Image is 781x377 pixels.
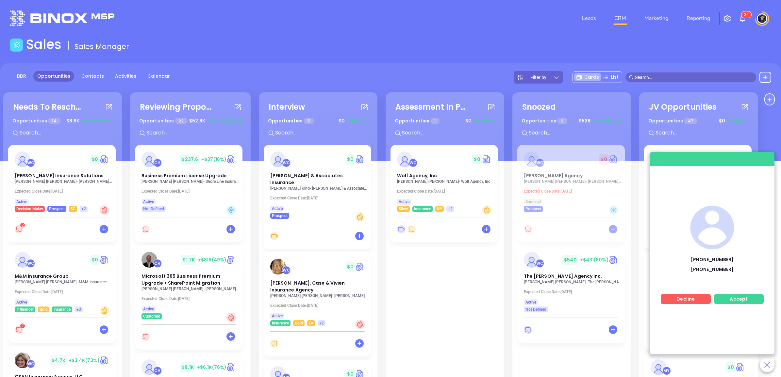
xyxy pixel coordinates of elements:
[345,154,355,165] span: $ 0
[65,116,81,126] span: $ 8.9K
[16,205,43,212] span: Decision Maker
[309,320,313,327] span: LA
[264,145,371,219] a: profileWalter Contreras$0Circle dollar[PERSON_NAME] & Associates Insurance[PERSON_NAME] King- [PE...
[8,245,116,312] a: profileWalter Contreras$0Circle dollarM&M Insurance Group[PERSON_NAME] [PERSON_NAME]- M&M Insuran...
[355,154,365,164] a: Quote
[15,273,69,279] span: M&M Insurance Group
[399,205,408,212] span: Silver
[728,118,749,124] span: +$0 (0%)
[153,259,162,268] div: Carla Humber
[100,205,109,215] div: Hot
[8,245,117,346] div: profileWalter Contreras$0Circle dollarM&M Insurance Group[PERSON_NAME] [PERSON_NAME]- M&M Insuran...
[635,74,753,81] input: Search…
[736,362,745,372] a: Quote
[135,245,242,319] a: profileCarla Humber$1.7K+$816(49%)Circle dollarMicrosoft 365 Business Premium Upgrade + SharePoin...
[401,129,499,137] input: Search...
[10,10,114,26] img: logo
[717,116,727,126] span: $ 0
[355,320,365,329] div: Hot
[140,101,212,113] div: Reviewing Proposal
[8,145,117,245] div: profileWalter Contreras$0Circle dollar[PERSON_NAME] Insurance Solutions[PERSON_NAME] [PERSON_NAME...
[536,159,544,167] div: Walter Contreras
[437,205,442,212] span: NY
[319,320,324,327] span: +2
[143,198,154,205] span: Active
[651,359,666,375] img: NYAMB
[524,179,622,184] p: Wayne Vitale - Vitale Agency
[143,205,164,212] span: Not Defined
[611,74,619,81] span: List
[482,154,491,164] a: Quote
[226,154,236,164] img: Quote
[577,116,592,126] span: $ 539
[391,145,499,245] div: profileWalter Contreras$0Circle dollarWolf Agency, Inc[PERSON_NAME] [PERSON_NAME]- Wolf Agency, I...
[397,179,495,184] p: Connie Caputo - Wolf Agency, Inc
[669,266,756,269] p: [PHONE_NUMBER]
[26,159,35,167] div: Walter Contreras
[26,259,35,268] div: Walter Contreras
[69,357,100,364] span: +$3.4K (73%)
[141,359,157,375] img: #CH009624 New VPN Solution
[345,262,355,272] span: $ 0
[188,116,207,126] span: $ 52.8K
[15,172,104,179] span: Davenport Insurance Solutions
[304,118,314,124] span: 5
[348,118,368,124] span: +$0 (0%)
[744,12,746,17] span: 3
[739,15,746,23] img: iconNotification
[16,198,27,205] span: Active
[226,313,236,322] div: Hot
[282,159,291,167] div: Walter Contreras
[524,280,622,284] p: Jessica A. Hess - The Willis E. Kilborne Agency Inc.
[90,255,100,265] span: $ 0
[13,101,85,113] div: Needs To Reschedule
[580,257,609,263] span: +$431 (80%)
[525,299,536,306] span: Active
[562,255,578,265] span: $ 540
[100,154,109,164] img: Quote
[15,353,30,368] img: CSAN Insurance Agency, LLC
[517,245,625,312] a: profileWalter Contreras$540+$431(80%)Circle dollarThe [PERSON_NAME] Agency Inc.[PERSON_NAME] [PER...
[40,306,48,313] span: Gold
[20,323,25,328] sup: 2
[8,145,116,212] a: profileWalter Contreras$0Circle dollar[PERSON_NAME] Insurance Solutions[PERSON_NAME] [PERSON_NAME...
[530,75,546,80] span: Filter by
[741,11,751,18] sup: 36
[100,255,109,265] img: Quote
[175,118,187,124] span: 22
[409,159,417,167] div: Walter Contreras
[295,320,303,327] span: Gold
[644,97,753,145] div: JV OpportunitiesOpportunities 47$0+$0(0%)
[282,266,291,275] div: Walter Contreras
[71,205,75,212] span: SC
[649,101,717,113] div: JV Opportunities
[676,296,695,302] span: Decline
[19,129,117,137] input: Search...
[143,313,160,320] span: Customer
[690,206,734,250] img: svg%3e
[22,223,24,228] span: 2
[141,189,240,194] p: Expected Close Date: [DATE]
[201,156,226,163] span: +$37 (16%)
[448,205,453,212] span: +2
[226,255,236,265] img: Quote
[76,306,81,313] span: +3
[629,75,634,80] span: search
[81,205,86,212] span: +2
[757,13,767,24] img: user
[524,252,540,268] img: The Willis E. Kilborne Agency Inc.
[270,259,286,275] img: Lowry-Dunham, Case & Vivien Insurance Agency
[355,262,365,272] img: Quote
[90,154,100,165] span: $ 0
[146,129,244,137] input: Search...
[77,71,108,82] a: Contacts
[135,245,246,353] div: profileCarla Humber$1.7K+$816(49%)Circle dollarMicrosoft 365 Business Premium Upgrade + SharePoin...
[524,290,622,294] p: Expected Close Date: [DATE]
[15,189,113,194] p: Expected Close Date: [DATE]
[141,252,157,268] img: Microsoft 365 Business Premium Upgrade + SharePoint Migration
[8,97,117,145] div: Needs To RescheduleOpportunities 14$8.9K+$5.8K(66%)
[525,306,546,313] span: Not Defined
[594,118,622,124] span: +$431 (80%)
